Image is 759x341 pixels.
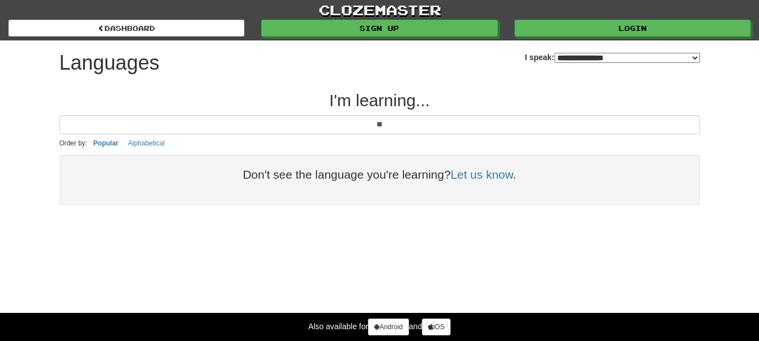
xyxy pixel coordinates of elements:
a: Android [368,319,408,335]
a: iOS [422,319,451,335]
button: Alphabetical [125,137,168,149]
a: Login [515,20,751,37]
small: Order by: [60,139,88,147]
a: dashboard [8,20,244,37]
h2: I'm learning... [60,91,700,110]
select: I speak: [555,53,700,63]
a: Let us know [451,168,513,181]
h1: Languages [60,52,160,74]
label: I speak: [525,52,699,63]
a: Sign up [261,20,497,37]
button: Popular [90,137,122,149]
div: Don't see the language you're learning? . [71,166,689,183]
